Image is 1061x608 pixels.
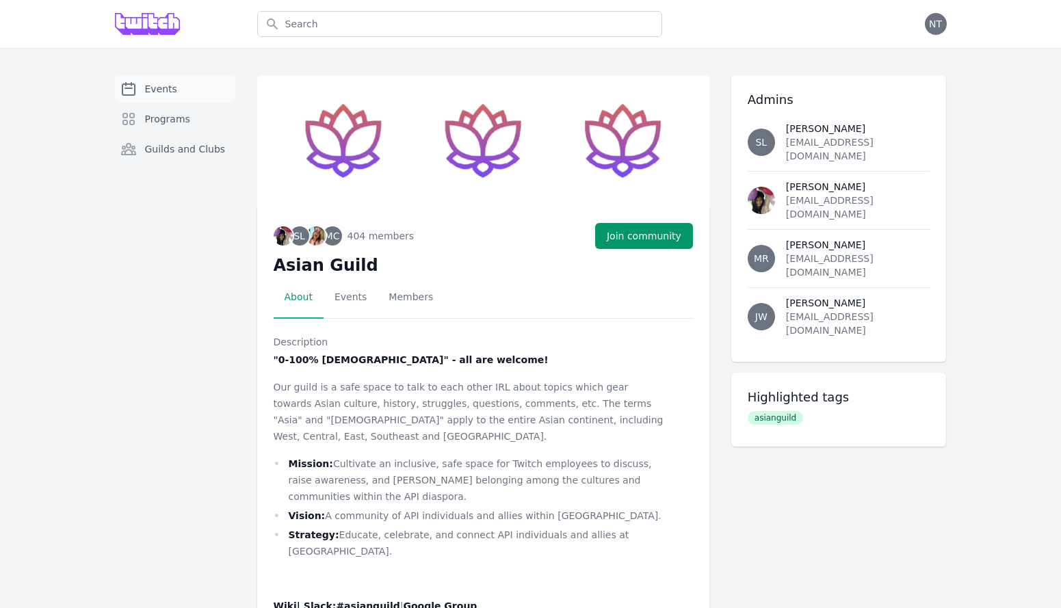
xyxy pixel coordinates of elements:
div: [EMAIL_ADDRESS][DOMAIN_NAME] [786,194,930,221]
div: [PERSON_NAME] [786,180,930,194]
a: Events [324,276,378,319]
span: MR [754,254,769,263]
div: [PERSON_NAME] [786,238,930,252]
strong: Strategy: [289,529,339,540]
strong: Vision: [289,510,326,521]
div: [PERSON_NAME] [786,296,930,310]
span: JW [755,312,768,321]
strong: Mission: [289,458,333,469]
span: 404 members [348,229,415,243]
span: SL [293,231,305,241]
li: Educate, celebrate, and connect API individuals and allies at [GEOGRAPHIC_DATA]. [274,527,670,559]
button: Join community [595,223,693,249]
nav: Sidebar [115,75,235,185]
strong: "0-100% [DEMOGRAPHIC_DATA]" - all are welcome! [274,354,549,365]
div: [EMAIL_ADDRESS][DOMAIN_NAME] [786,252,930,279]
span: Events [145,82,177,96]
a: Members [378,276,444,319]
h2: Asian Guild [274,254,693,276]
div: [EMAIL_ADDRESS][DOMAIN_NAME] [786,135,930,163]
h3: Highlighted tags [748,389,930,406]
img: Grove [115,13,181,35]
input: Search [257,11,662,37]
a: Events [115,75,235,103]
div: Description [274,335,693,349]
span: SL [755,137,767,147]
div: [PERSON_NAME] [786,122,930,135]
span: asianguild [748,411,803,425]
span: NT [929,19,942,29]
li: Cultivate an inclusive, safe space for Twitch employees to discuss, raise awareness, and [PERSON_... [274,455,670,505]
div: [EMAIL_ADDRESS][DOMAIN_NAME] [786,310,930,337]
span: Guilds and Clubs [145,142,226,156]
a: Guilds and Clubs [115,135,235,163]
h3: Admins [748,92,930,108]
a: About [274,276,324,319]
button: NT [925,13,947,35]
li: A community of API individuals and allies within [GEOGRAPHIC_DATA]. [274,507,670,524]
span: Programs [145,112,190,126]
span: MC [325,231,340,241]
p: Our guild is a safe space to talk to each other IRL about topics which gear towards Asian culture... [274,379,670,445]
a: Programs [115,105,235,133]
